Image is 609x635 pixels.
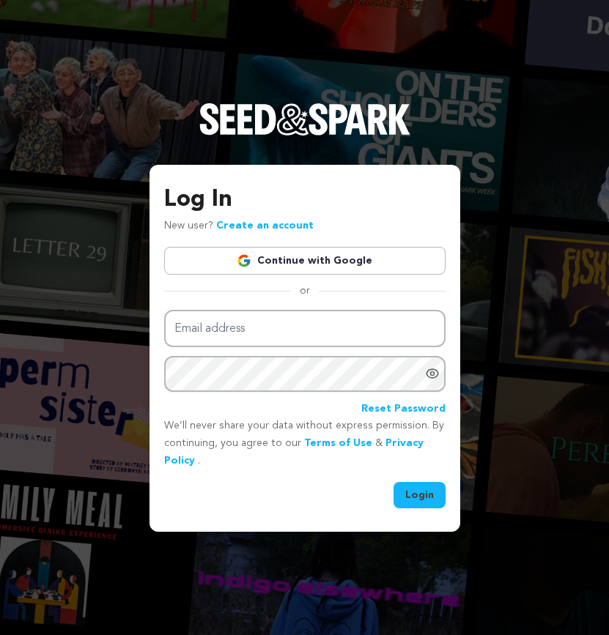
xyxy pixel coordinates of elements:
h3: Log In [164,182,446,218]
a: Seed&Spark Homepage [199,103,410,165]
input: Email address [164,310,446,347]
p: New user? [164,218,314,235]
a: Create an account [216,220,314,231]
a: Continue with Google [164,247,446,275]
img: Seed&Spark Logo [199,103,410,135]
button: Login [394,482,446,508]
img: Google logo [237,253,251,268]
a: Reset Password [361,401,446,418]
a: Show password as plain text. Warning: this will display your password on the screen. [425,366,440,381]
p: We’ll never share your data without express permission. By continuing, you agree to our & . [164,417,446,469]
a: Terms of Use [304,438,372,448]
span: or [291,283,319,298]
